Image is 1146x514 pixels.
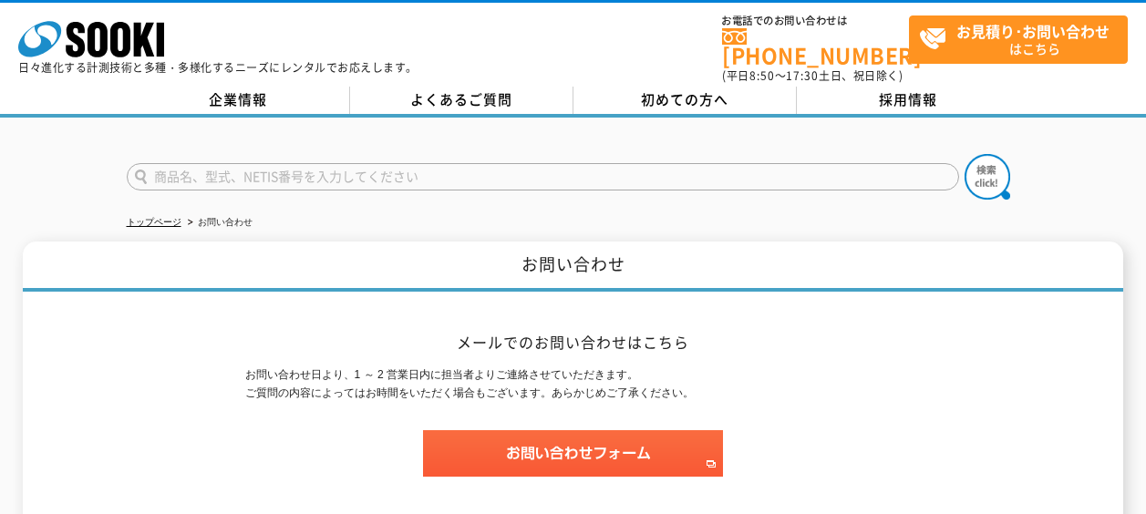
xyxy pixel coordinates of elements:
[245,333,902,352] h2: メールでのお問い合わせはこちら
[956,20,1110,42] strong: お見積り･お問い合わせ
[641,89,728,109] span: 初めての方へ
[245,365,902,404] p: お問い合わせ日より、1 ～ 2 営業日内に担当者よりご連絡させていただきます。 ご質問の内容によってはお時間をいただく場合もございます。あらかじめご了承ください。
[127,87,350,114] a: 企業情報
[184,213,253,232] li: お問い合わせ
[423,430,723,477] img: お問い合わせフォーム
[786,67,819,84] span: 17:30
[423,460,723,473] a: お問い合わせフォーム
[18,62,418,73] p: 日々進化する計測技術と多種・多様化するニーズにレンタルでお応えします。
[919,16,1127,62] span: はこちら
[749,67,775,84] span: 8:50
[965,154,1010,200] img: btn_search.png
[573,87,797,114] a: 初めての方へ
[127,217,181,227] a: トップページ
[722,15,909,26] span: お電話でのお問い合わせは
[23,242,1123,292] h1: お問い合わせ
[722,67,903,84] span: (平日 ～ 土日、祝日除く)
[350,87,573,114] a: よくあるご質問
[909,15,1128,64] a: お見積り･お問い合わせはこちら
[722,28,909,66] a: [PHONE_NUMBER]
[127,163,959,190] input: 商品名、型式、NETIS番号を入力してください
[797,87,1020,114] a: 採用情報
